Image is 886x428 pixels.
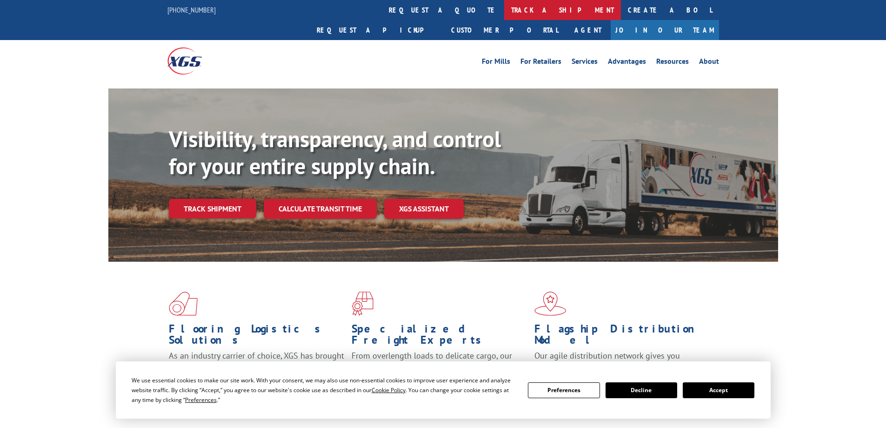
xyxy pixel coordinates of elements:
span: As an industry carrier of choice, XGS has brought innovation and dedication to flooring logistics... [169,350,344,383]
a: Resources [656,58,689,68]
img: xgs-icon-flagship-distribution-model-red [534,292,566,316]
a: Customer Portal [444,20,565,40]
a: About [699,58,719,68]
button: Accept [683,382,754,398]
p: From overlength loads to delicate cargo, our experienced staff knows the best way to move your fr... [352,350,527,392]
a: For Mills [482,58,510,68]
button: Preferences [528,382,600,398]
span: Our agile distribution network gives you nationwide inventory management on demand. [534,350,706,372]
a: For Retailers [520,58,561,68]
h1: Flooring Logistics Solutions [169,323,345,350]
a: Track shipment [169,199,256,218]
a: Agent [565,20,611,40]
a: Join Our Team [611,20,719,40]
a: Request a pickup [310,20,444,40]
span: Cookie Policy [372,386,406,394]
a: [PHONE_NUMBER] [167,5,216,14]
a: Services [572,58,598,68]
div: Cookie Consent Prompt [116,361,771,419]
div: We use essential cookies to make our site work. With your consent, we may also use non-essential ... [132,375,517,405]
a: Advantages [608,58,646,68]
img: xgs-icon-focused-on-flooring-red [352,292,373,316]
b: Visibility, transparency, and control for your entire supply chain. [169,124,501,180]
button: Decline [606,382,677,398]
img: xgs-icon-total-supply-chain-intelligence-red [169,292,198,316]
a: Calculate transit time [264,199,377,219]
a: XGS ASSISTANT [384,199,464,219]
h1: Specialized Freight Experts [352,323,527,350]
h1: Flagship Distribution Model [534,323,710,350]
span: Preferences [185,396,217,404]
